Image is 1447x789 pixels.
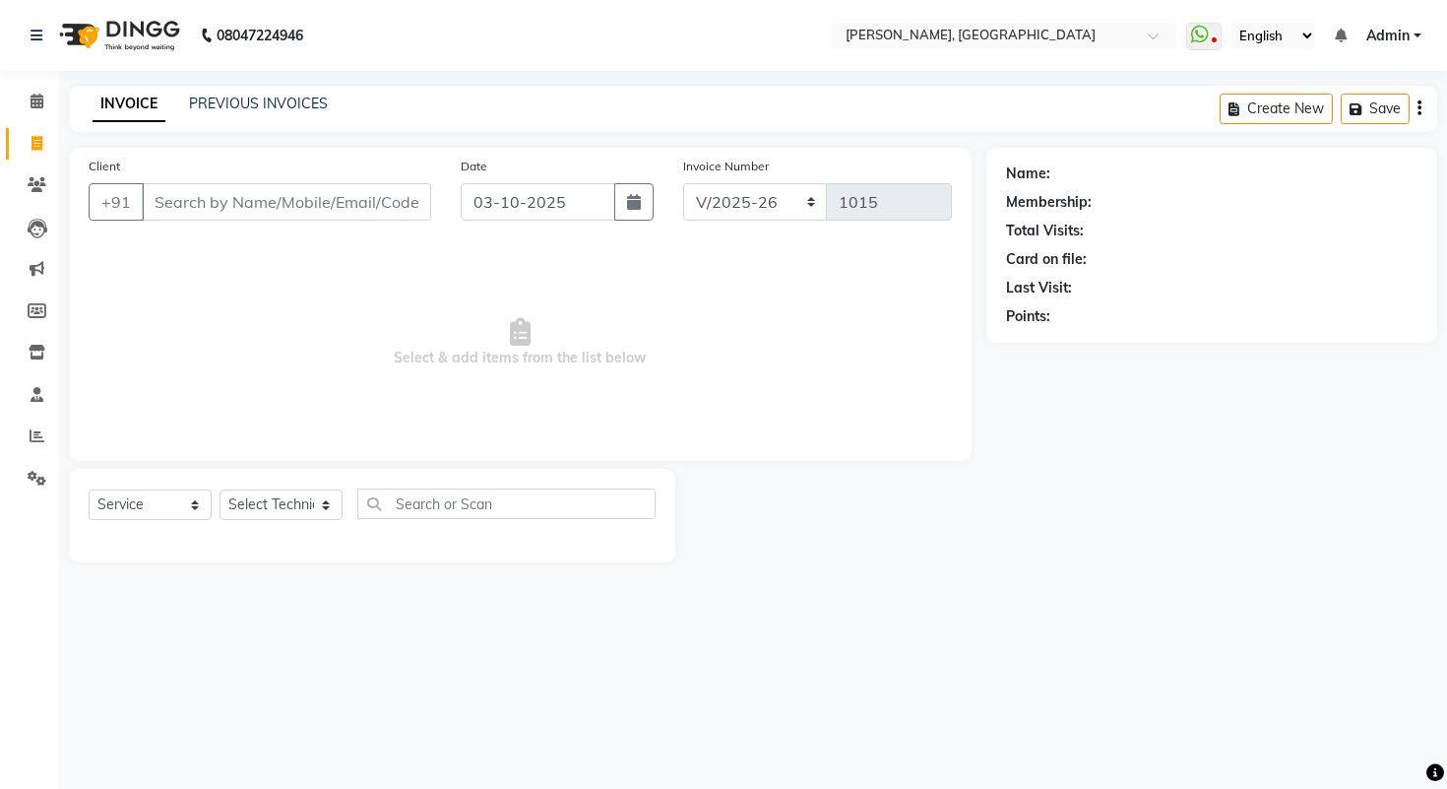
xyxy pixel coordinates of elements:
span: Select & add items from the list below [89,244,952,441]
div: Last Visit: [1006,278,1072,298]
div: Name: [1006,164,1050,184]
label: Client [89,158,120,175]
button: Create New [1220,94,1333,124]
span: Admin [1366,26,1410,46]
div: Membership: [1006,192,1092,213]
button: Save [1341,94,1410,124]
div: Card on file: [1006,249,1087,270]
button: +91 [89,183,144,221]
a: INVOICE [93,87,165,122]
input: Search by Name/Mobile/Email/Code [142,183,431,221]
img: logo [50,8,185,63]
div: Total Visits: [1006,221,1084,241]
a: PREVIOUS INVOICES [189,95,328,112]
b: 08047224946 [217,8,303,63]
label: Date [461,158,487,175]
label: Invoice Number [683,158,769,175]
div: Points: [1006,306,1050,327]
input: Search or Scan [357,489,656,519]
